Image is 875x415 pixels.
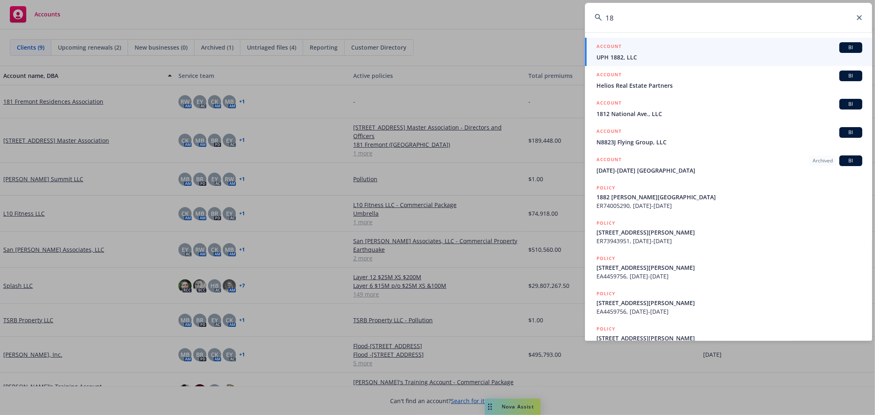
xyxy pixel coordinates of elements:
span: [STREET_ADDRESS][PERSON_NAME] [596,263,862,272]
h5: ACCOUNT [596,127,621,137]
input: Search... [585,3,872,32]
span: [STREET_ADDRESS][PERSON_NAME] [596,299,862,307]
a: ACCOUNTBIN8823J Flying Group, LLC [585,123,872,151]
span: EA4459756, [DATE]-[DATE] [596,272,862,280]
span: BI [843,72,859,80]
h5: POLICY [596,254,615,262]
span: Archived [813,157,833,164]
span: [DATE]-[DATE] [GEOGRAPHIC_DATA] [596,166,862,175]
span: EA4459756, [DATE]-[DATE] [596,307,862,316]
span: [STREET_ADDRESS][PERSON_NAME] [596,334,862,342]
span: BI [843,129,859,136]
h5: POLICY [596,184,615,192]
span: BI [843,100,859,108]
h5: ACCOUNT [596,42,621,52]
a: POLICY[STREET_ADDRESS][PERSON_NAME]ER73943951, [DATE]-[DATE] [585,214,872,250]
span: ER74005290, [DATE]-[DATE] [596,201,862,210]
h5: POLICY [596,219,615,227]
span: 1812 National Ave., LLC [596,109,862,118]
h5: ACCOUNT [596,99,621,109]
h5: ACCOUNT [596,71,621,80]
span: [STREET_ADDRESS][PERSON_NAME] [596,228,862,237]
a: ACCOUNTBIHelios Real Estate Partners [585,66,872,94]
span: N8823J Flying Group, LLC [596,138,862,146]
a: POLICY[STREET_ADDRESS][PERSON_NAME] [585,320,872,356]
span: ER73943951, [DATE]-[DATE] [596,237,862,245]
a: POLICY[STREET_ADDRESS][PERSON_NAME]EA4459756, [DATE]-[DATE] [585,285,872,320]
span: Helios Real Estate Partners [596,81,862,90]
span: BI [843,157,859,164]
a: POLICY[STREET_ADDRESS][PERSON_NAME]EA4459756, [DATE]-[DATE] [585,250,872,285]
a: ACCOUNTBI1812 National Ave., LLC [585,94,872,123]
h5: POLICY [596,325,615,333]
a: ACCOUNTArchivedBI[DATE]-[DATE] [GEOGRAPHIC_DATA] [585,151,872,179]
a: POLICY1882 [PERSON_NAME][GEOGRAPHIC_DATA]ER74005290, [DATE]-[DATE] [585,179,872,214]
span: BI [843,44,859,51]
h5: ACCOUNT [596,155,621,165]
h5: POLICY [596,290,615,298]
span: 1882 [PERSON_NAME][GEOGRAPHIC_DATA] [596,193,862,201]
span: UPH 1882, LLC [596,53,862,62]
a: ACCOUNTBIUPH 1882, LLC [585,38,872,66]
